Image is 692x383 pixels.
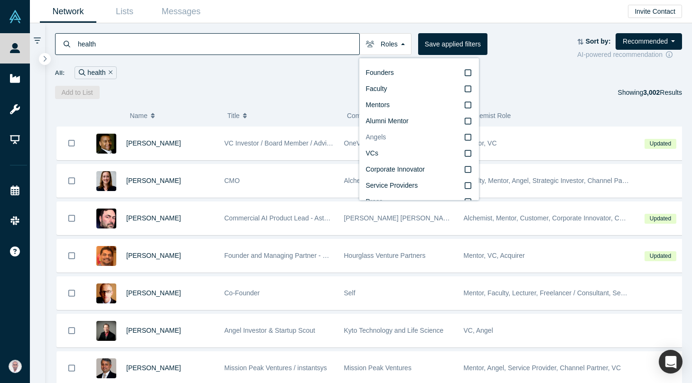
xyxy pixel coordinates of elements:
span: OneValley Ventures [344,139,402,147]
span: Alchemist Role [467,112,511,119]
button: Bookmark [57,277,86,310]
a: [PERSON_NAME] [126,289,181,297]
span: Mission Peak Ventures / instantsys [224,364,327,372]
button: Bookmark [57,314,86,347]
a: [PERSON_NAME] [126,252,181,259]
span: Co-Founder [224,289,260,297]
img: Alchemist Vault Logo [9,10,22,23]
span: Mission Peak Ventures [344,364,411,372]
button: Save applied filters [418,33,487,55]
a: [PERSON_NAME] [126,177,181,184]
strong: 3,002 [643,89,660,96]
span: CMO [224,177,240,184]
span: Kyto Technology and Life Science [344,327,444,334]
span: Hourglass Venture Partners [344,252,426,259]
img: Ravi Subramanian's Profile Image [96,246,116,266]
button: Add to List [55,86,100,99]
span: Alchemist Accelerator [344,177,408,184]
span: Updated [645,139,676,149]
a: [PERSON_NAME] [126,139,181,147]
button: Roles [359,33,411,55]
img: Richard Svinkin's Profile Image [96,209,116,228]
span: Name [130,106,147,126]
span: Corporate Innovator [366,165,425,173]
button: Recommended [616,33,682,50]
input: Search by name, title, company, summary, expertise, investment criteria or topics of focus [77,33,359,55]
a: Lists [96,0,153,23]
span: Service Providers [366,182,418,189]
span: Mentor, Angel, Service Provider, Channel Partner, VC [464,364,621,372]
span: Founders [366,69,394,76]
span: Mentor, VC [464,139,497,147]
a: [PERSON_NAME] [126,364,181,372]
a: Messages [153,0,209,23]
img: Juan Scarlett's Profile Image [96,134,116,154]
button: Invite Contact [628,5,682,18]
img: Vetri Venthan Elango's Account [9,360,22,373]
span: Company [347,106,375,126]
button: Name [130,106,217,126]
div: health [75,66,117,79]
button: Remove Filter [106,67,113,78]
span: Angel Investor & Startup Scout [224,327,315,334]
span: [PERSON_NAME] [PERSON_NAME] Capital [344,214,478,222]
span: All: [55,68,65,78]
a: [PERSON_NAME] [126,214,181,222]
a: Network [40,0,96,23]
span: Title [227,106,240,126]
div: AI-powered recommendation [577,50,682,60]
button: Bookmark [57,164,86,197]
strong: Sort by: [586,37,611,45]
span: Alumni Mentor [366,117,409,125]
span: Mentors [366,101,390,109]
span: Faculty [366,85,387,92]
span: Founder and Managing Partner - Hourglass Venture Partners [224,252,404,259]
button: Bookmark [57,202,86,235]
span: VC Investor / Board Member / Advisor [224,139,336,147]
img: Robert Winder's Profile Image [96,283,116,303]
span: Mentor, VC, Acquirer [464,252,525,259]
span: Commercial AI Product Lead - Astellas & Angel Investor - [PERSON_NAME] [PERSON_NAME] Capital, Alc... [224,214,577,222]
a: [PERSON_NAME] [126,327,181,334]
img: Thomas Vogelsong's Profile Image [96,321,116,341]
span: VCs [366,149,378,157]
button: Company [347,106,457,126]
span: Results [643,89,682,96]
img: Devon Crews's Profile Image [96,171,116,191]
span: Updated [645,214,676,224]
img: Vipin Chawla's Profile Image [96,358,116,378]
button: Title [227,106,337,126]
span: VC, Angel [464,327,493,334]
button: Bookmark [57,127,86,160]
span: Self [344,289,355,297]
button: Bookmark [57,239,86,272]
span: Updated [645,251,676,261]
div: Showing [618,86,682,99]
span: Press [366,198,383,205]
span: Angels [366,133,386,141]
